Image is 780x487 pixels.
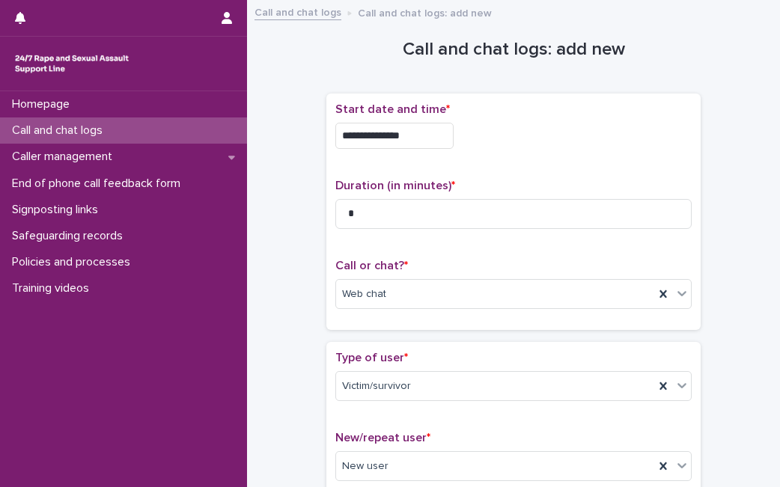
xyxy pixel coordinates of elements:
a: Call and chat logs [255,3,341,20]
h1: Call and chat logs: add new [326,39,701,61]
p: Policies and processes [6,255,142,269]
span: Web chat [342,287,386,302]
span: Start date and time [335,103,450,115]
img: rhQMoQhaT3yELyF149Cw [12,49,132,79]
span: New/repeat user [335,432,430,444]
p: Caller management [6,150,124,164]
p: Training videos [6,281,101,295]
span: Duration (in minutes) [335,180,455,192]
p: Safeguarding records [6,229,135,243]
span: New user [342,459,389,474]
p: Signposting links [6,203,110,217]
span: Call or chat? [335,260,408,272]
p: Call and chat logs: add new [358,4,492,20]
p: End of phone call feedback form [6,177,192,191]
p: Homepage [6,97,82,111]
span: Type of user [335,352,408,364]
p: Call and chat logs [6,123,115,138]
span: Victim/survivor [342,379,411,394]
